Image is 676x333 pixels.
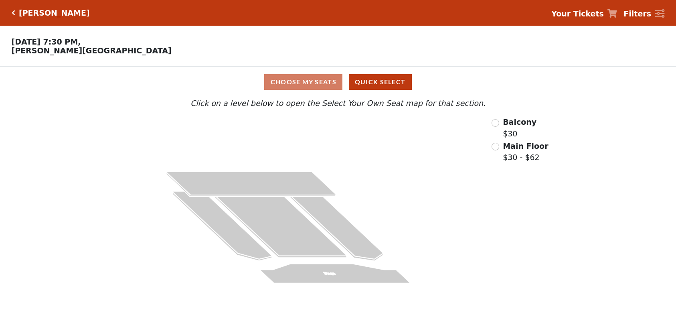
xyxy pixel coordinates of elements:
label: $30 [503,116,536,139]
button: Quick Select [349,74,412,90]
text: Stage [322,271,337,275]
a: Your Tickets [551,8,617,20]
label: $30 - $62 [503,140,548,163]
span: Balcony [503,118,536,126]
a: Filters [623,8,664,20]
span: Main Floor [503,142,548,150]
a: Click here to go back to filters [12,10,15,16]
strong: Your Tickets [551,9,604,18]
strong: Filters [623,9,651,18]
g: Balcony - Seats Available: 5 [166,171,336,197]
g: Main Floor - Seats Available: 8 [172,191,383,261]
h5: [PERSON_NAME] [19,8,90,18]
p: Click on a level below to open the Select Your Own Seat map for that section. [90,97,586,109]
